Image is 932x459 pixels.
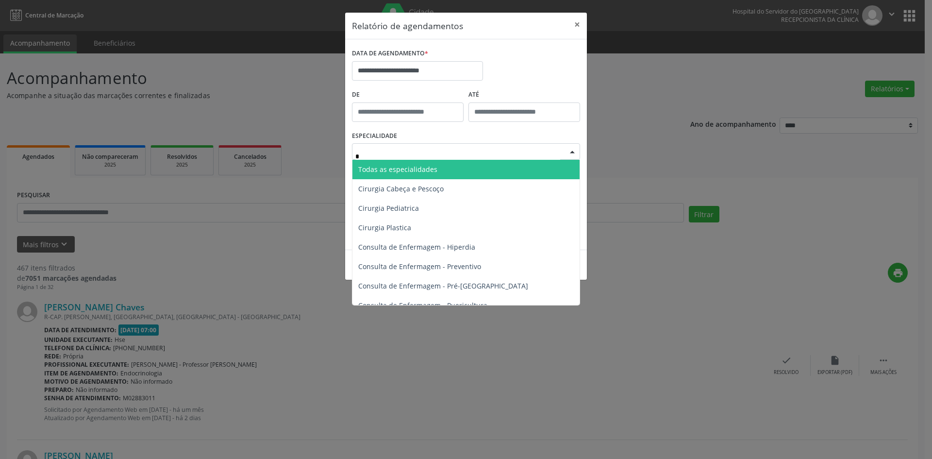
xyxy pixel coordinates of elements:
button: Close [567,13,587,36]
span: Todas as especialidades [358,165,437,174]
span: Consulta de Enfermagem - Puericultura [358,301,487,310]
h5: Relatório de agendamentos [352,19,463,32]
span: Consulta de Enfermagem - Pré-[GEOGRAPHIC_DATA] [358,281,528,290]
label: DATA DE AGENDAMENTO [352,46,428,61]
label: De [352,87,464,102]
label: ESPECIALIDADE [352,129,397,144]
span: Cirurgia Plastica [358,223,411,232]
span: Cirurgia Cabeça e Pescoço [358,184,444,193]
span: Cirurgia Pediatrica [358,204,419,213]
span: Consulta de Enfermagem - Hiperdia [358,242,475,252]
span: Consulta de Enfermagem - Preventivo [358,262,481,271]
label: ATÉ [468,87,580,102]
